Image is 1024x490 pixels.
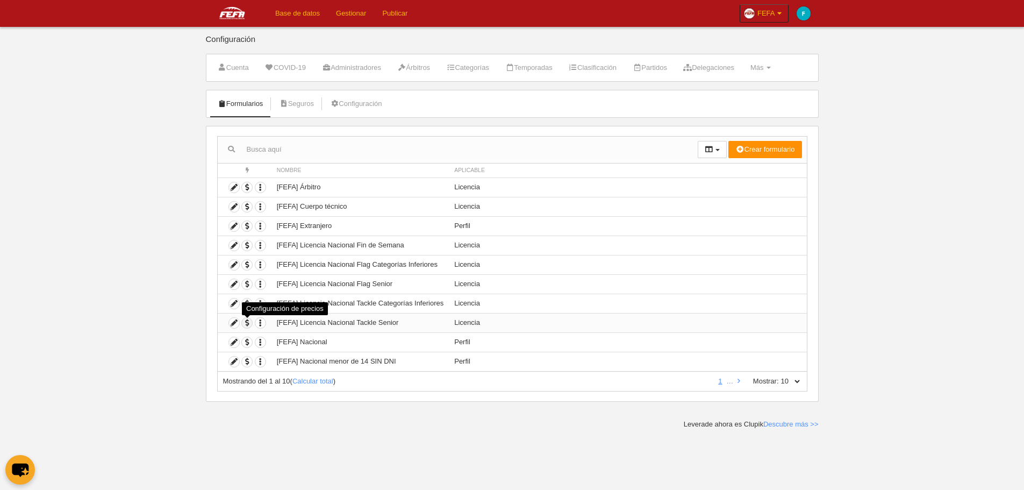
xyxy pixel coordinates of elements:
[449,274,806,294] td: Licencia
[449,294,806,313] td: Licencia
[206,35,819,54] div: Configuración
[212,96,269,112] a: Formularios
[277,167,302,173] span: Nombre
[271,332,449,352] td: [FEFA] Nacional
[449,236,806,255] td: Licencia
[259,60,312,76] a: COVID-19
[763,420,819,428] a: Descubre más >>
[223,377,711,386] div: ( )
[271,352,449,371] td: [FEFA] Nacional menor de 14 SIN DNI
[273,96,320,112] a: Seguros
[744,60,777,76] a: Más
[499,60,558,76] a: Temporadas
[449,313,806,332] td: Licencia
[563,60,622,76] a: Clasificación
[627,60,673,76] a: Partidos
[449,352,806,371] td: Perfil
[271,274,449,294] td: [FEFA] Licencia Nacional Flag Senior
[271,255,449,274] td: [FEFA] Licencia Nacional Flag Categorías Inferiores
[271,236,449,255] td: [FEFA] Licencia Nacional Fin de Semana
[449,216,806,236] td: Perfil
[716,377,724,385] a: 1
[797,6,811,20] img: c2l6ZT0zMHgzMCZmcz05JnRleHQ9RiZiZz0wMGFjYzE%3D.png
[742,377,779,386] label: Mostrar:
[212,60,255,76] a: Cuenta
[757,8,775,19] span: FEFA
[271,177,449,197] td: [FEFA] Árbitro
[206,6,259,19] img: FEFA
[271,216,449,236] td: [FEFA] Extranjero
[744,8,755,19] img: Oazxt6wLFNvE.30x30.jpg
[218,141,698,158] input: Busca aquí
[440,60,495,76] a: Categorías
[271,294,449,313] td: [FEFA] Licencia Nacional Tackle Categorías Inferiores
[750,63,764,72] span: Más
[292,377,333,385] a: Calcular total
[726,377,733,386] li: …
[740,4,789,23] a: FEFA
[677,60,740,76] a: Delegaciones
[449,332,806,352] td: Perfil
[5,455,35,485] button: chat-button
[391,60,436,76] a: Árbitros
[454,167,485,173] span: Aplicable
[316,60,387,76] a: Administradores
[684,420,819,429] div: Leverade ahora es Clupik
[324,96,388,112] a: Configuración
[271,197,449,216] td: [FEFA] Cuerpo técnico
[223,377,290,385] span: Mostrando del 1 al 10
[271,313,449,332] td: [FEFA] Licencia Nacional Tackle Senior
[449,255,806,274] td: Licencia
[449,197,806,216] td: Licencia
[449,177,806,197] td: Licencia
[728,141,801,158] button: Crear formulario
